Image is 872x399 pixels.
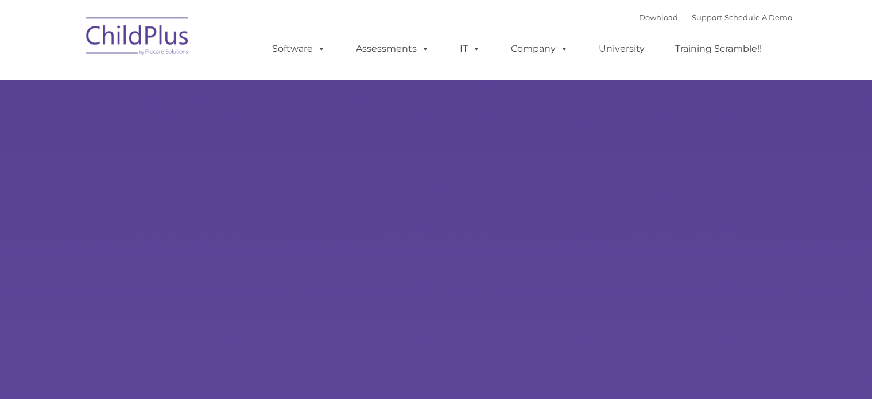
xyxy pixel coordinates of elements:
[80,9,195,67] img: ChildPlus by Procare Solutions
[587,37,656,60] a: University
[639,13,678,22] a: Download
[499,37,580,60] a: Company
[448,37,492,60] a: IT
[639,13,792,22] font: |
[664,37,773,60] a: Training Scramble!!
[344,37,441,60] a: Assessments
[261,37,337,60] a: Software
[692,13,722,22] a: Support
[724,13,792,22] a: Schedule A Demo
